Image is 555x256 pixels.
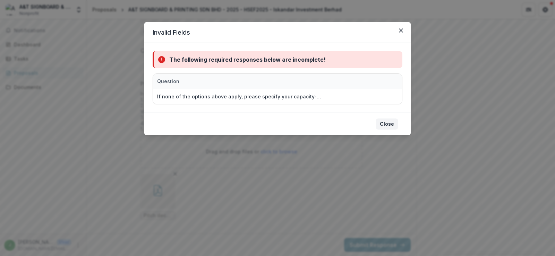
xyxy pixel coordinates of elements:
button: Close [395,25,407,36]
div: If none of the options above apply, please specify your capacity-building needs below. [157,93,322,100]
div: Question [153,74,326,89]
header: Invalid Fields [144,22,411,43]
button: Close [376,118,398,130]
div: Question [153,78,183,85]
div: The following required responses below are incomplete! [169,55,326,64]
